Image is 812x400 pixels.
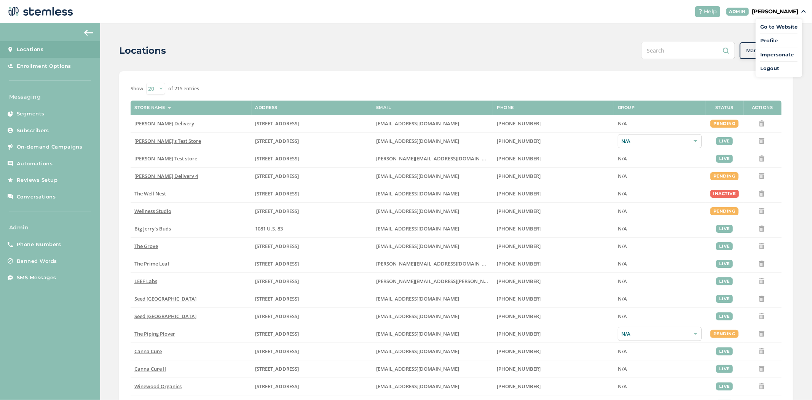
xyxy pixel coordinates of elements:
div: live [716,242,733,250]
label: dexter@thegroveca.com [376,243,489,250]
label: Address [255,105,278,110]
span: [EMAIL_ADDRESS][DOMAIN_NAME] [376,383,459,390]
label: 123 Main Street [255,208,369,214]
label: Group [618,105,635,110]
span: Wellness Studio [134,208,171,214]
span: [PHONE_NUMBER] [497,155,541,162]
span: [PHONE_NUMBER] [497,208,541,214]
span: Phone Numbers [17,241,61,248]
a: Go to Website [760,23,798,31]
label: 2394 Winewood Avenue [255,383,369,390]
span: [STREET_ADDRESS] [255,120,299,127]
div: N/A [618,327,702,341]
span: [EMAIL_ADDRESS][DOMAIN_NAME] [376,190,459,197]
label: 17523 Ventura Boulevard [255,173,369,179]
span: 1081 U.S. 83 [255,225,283,232]
div: live [716,382,733,390]
label: (503) 804-9208 [497,138,610,144]
label: 4120 East Speedway Boulevard [255,261,369,267]
span: [STREET_ADDRESS] [255,208,299,214]
label: 1005 4th Avenue [255,190,369,197]
button: Manage Groups [740,42,793,59]
span: Manage Groups [746,47,786,54]
label: 8155 Center Street [255,243,369,250]
label: vmrobins@gmail.com [376,208,489,214]
label: arman91488@gmail.com [376,173,489,179]
span: Locations [17,46,44,53]
label: N/A [618,120,702,127]
label: of 215 entries [168,85,199,93]
div: pending [710,172,739,180]
label: Wellness Studio [134,208,247,214]
label: N/A [618,261,702,267]
input: Search [641,42,735,59]
label: The Piping Plover [134,331,247,337]
span: [EMAIL_ADDRESS][DOMAIN_NAME] [376,243,459,250]
span: [STREET_ADDRESS] [255,330,299,337]
label: N/A [618,208,702,214]
span: [STREET_ADDRESS] [255,155,299,162]
p: [PERSON_NAME] [752,8,798,16]
label: N/A [618,243,702,250]
label: info@bostonseeds.com [376,313,489,320]
div: live [716,137,733,145]
label: (818) 561-0790 [497,120,610,127]
img: icon-arrow-back-accent-c549486e.svg [84,30,93,36]
label: N/A [618,313,702,320]
label: Email [376,105,391,110]
div: live [716,312,733,320]
label: LEEF Labs [134,278,247,285]
label: Big Jerry's Buds [134,226,247,232]
label: (707) 513-9697 [497,278,610,285]
span: [PERSON_NAME][EMAIL_ADDRESS][DOMAIN_NAME] [376,260,498,267]
label: (269) 929-8463 [497,208,610,214]
label: (818) 561-0790 [497,173,610,179]
span: Help [704,8,717,16]
label: 2720 Northwest Sheridan Road [255,348,369,355]
span: Enrollment Options [17,62,71,70]
span: [PHONE_NUMBER] [497,120,541,127]
span: The Prime Leaf [134,260,169,267]
span: Banned Words [17,258,57,265]
label: N/A [618,383,702,390]
label: N/A [618,348,702,355]
span: [PHONE_NUMBER] [497,138,541,144]
label: 553 Congress Street [255,296,369,302]
label: 1081 U.S. 83 [255,226,369,232]
label: (619) 600-1269 [497,243,610,250]
label: Swapnil Test store [134,155,247,162]
span: [PHONE_NUMBER] [497,243,541,250]
label: (503) 332-4545 [497,155,610,162]
span: LEEF Labs [134,278,157,285]
th: Actions [743,101,782,115]
label: N/A [618,296,702,302]
label: swapnil@stemless.co [376,155,489,162]
span: Canna Cure [134,348,162,355]
div: live [716,260,733,268]
label: brianashen@gmail.com [376,138,489,144]
span: Seed [GEOGRAPHIC_DATA] [134,313,196,320]
label: Seed Portland [134,296,247,302]
label: arman91488@gmail.com [376,120,489,127]
label: Phone [497,105,514,110]
span: [EMAIL_ADDRESS][DOMAIN_NAME] [376,295,459,302]
label: Canna Cure II [134,366,247,372]
label: (207) 747-4648 [497,296,610,302]
label: 17523 Ventura Boulevard [255,120,369,127]
span: [PHONE_NUMBER] [497,330,541,337]
label: marcus@winewoodorganics.com [376,383,489,390]
span: The Piping Plover [134,330,175,337]
span: [STREET_ADDRESS] [255,383,299,390]
label: (405) 338-9112 [497,366,610,372]
div: pending [710,330,739,338]
img: icon-help-white-03924b79.svg [698,9,703,14]
span: [PERSON_NAME]'s Test Store [134,138,201,144]
img: icon-sort-1e1d7615.svg [168,107,171,109]
label: Hazel Delivery 4 [134,173,247,179]
label: (269) 929-8463 [497,190,610,197]
label: (520) 272-8455 [497,261,610,267]
span: [PHONE_NUMBER] [497,278,541,285]
span: [STREET_ADDRESS] [255,278,299,285]
h2: Locations [119,44,166,58]
div: N/A [618,134,702,148]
